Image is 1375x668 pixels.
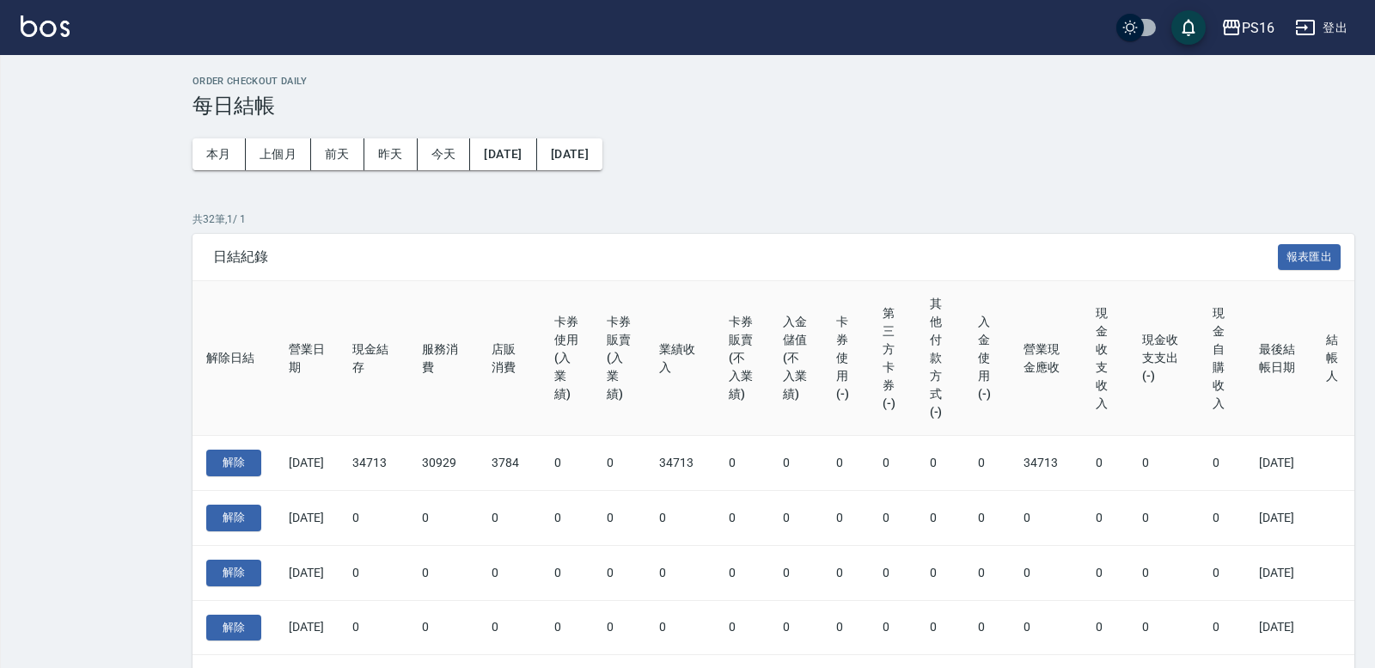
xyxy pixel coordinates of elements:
th: 店販消費 [478,281,541,436]
td: 0 [1082,436,1128,491]
button: 上個月 [246,138,311,170]
td: [DATE] [275,600,339,655]
td: 0 [769,436,823,491]
td: 0 [593,436,645,491]
td: [DATE] [275,436,339,491]
td: 0 [1128,436,1199,491]
button: 解除 [206,505,261,531]
th: 第三方卡券(-) [869,281,916,436]
td: 0 [869,600,916,655]
th: 現金收支支出(-) [1128,281,1199,436]
th: 最後結帳日期 [1245,281,1312,436]
td: 0 [964,491,1010,546]
td: 0 [593,545,645,600]
td: 0 [478,545,541,600]
th: 結帳人 [1312,281,1354,436]
th: 業績收入 [645,281,715,436]
button: 登出 [1288,12,1354,44]
td: 0 [964,545,1010,600]
td: 0 [1128,545,1199,600]
div: PS16 [1242,17,1274,39]
td: 0 [408,600,478,655]
td: 0 [715,600,769,655]
td: 0 [1199,600,1245,655]
td: 0 [645,545,715,600]
td: 0 [1082,545,1128,600]
h3: 每日結帳 [192,94,1354,118]
td: 0 [822,491,868,546]
td: 0 [339,491,408,546]
th: 營業日期 [275,281,339,436]
td: 0 [1010,600,1082,655]
td: 0 [1199,436,1245,491]
td: 0 [478,600,541,655]
button: [DATE] [537,138,602,170]
th: 入金儲值(不入業績) [769,281,823,436]
td: 0 [593,491,645,546]
button: 解除 [206,615,261,641]
button: 昨天 [364,138,418,170]
td: 0 [916,600,964,655]
td: 0 [869,545,916,600]
td: 0 [408,545,478,600]
td: 34713 [645,436,715,491]
td: 0 [916,436,964,491]
td: [DATE] [1245,491,1312,546]
td: 0 [769,600,823,655]
td: 0 [593,600,645,655]
button: [DATE] [470,138,536,170]
button: 今天 [418,138,471,170]
th: 卡券販賣(入業績) [593,281,645,436]
td: [DATE] [1245,436,1312,491]
td: 0 [541,545,593,600]
th: 解除日結 [192,281,275,436]
th: 營業現金應收 [1010,281,1082,436]
th: 現金結存 [339,281,408,436]
button: 解除 [206,560,261,586]
td: 0 [645,491,715,546]
button: save [1171,10,1206,45]
td: [DATE] [275,545,339,600]
td: 0 [541,491,593,546]
td: 0 [715,545,769,600]
th: 卡券販賣(不入業績) [715,281,769,436]
td: 0 [541,436,593,491]
td: 0 [1010,491,1082,546]
td: [DATE] [1245,600,1312,655]
td: 0 [916,545,964,600]
td: 0 [1199,491,1245,546]
td: 0 [769,491,823,546]
td: 0 [869,491,916,546]
td: 34713 [339,436,408,491]
td: 0 [1082,491,1128,546]
a: 報表匯出 [1278,248,1341,264]
td: 3784 [478,436,541,491]
td: 0 [408,491,478,546]
td: 34713 [1010,436,1082,491]
img: Logo [21,15,70,37]
p: 共 32 筆, 1 / 1 [192,211,1354,227]
td: 0 [869,436,916,491]
th: 其他付款方式(-) [916,281,964,436]
td: 0 [715,491,769,546]
td: 0 [645,600,715,655]
td: 0 [964,600,1010,655]
td: 0 [541,600,593,655]
td: 0 [1128,600,1199,655]
th: 入金使用(-) [964,281,1010,436]
td: 0 [1082,600,1128,655]
td: [DATE] [275,491,339,546]
td: 0 [1128,491,1199,546]
td: 0 [822,436,868,491]
th: 卡券使用(-) [822,281,868,436]
button: PS16 [1214,10,1281,46]
td: 0 [916,491,964,546]
button: 本月 [192,138,246,170]
td: 0 [339,600,408,655]
span: 日結紀錄 [213,248,1278,266]
td: 0 [822,600,868,655]
td: 0 [1010,545,1082,600]
th: 現金自購收入 [1199,281,1245,436]
button: 報表匯出 [1278,244,1341,271]
button: 前天 [311,138,364,170]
